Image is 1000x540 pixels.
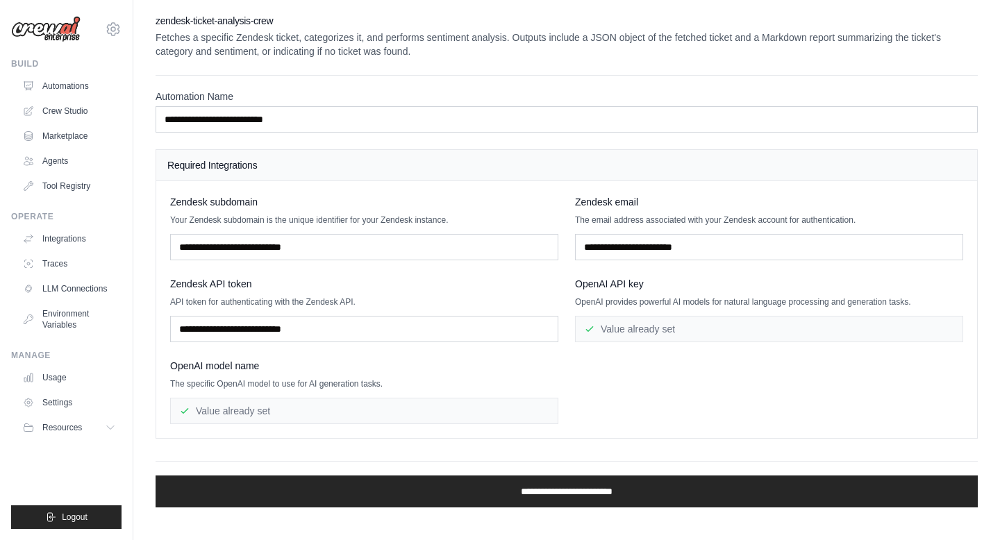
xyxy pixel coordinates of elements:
div: Build [11,58,122,69]
a: Automations [17,75,122,97]
div: Operate [11,211,122,222]
button: Logout [11,505,122,529]
button: Resources [17,416,122,439]
h2: zendesk-ticket-analysis-crew [156,14,978,28]
a: Integrations [17,228,122,250]
a: LLM Connections [17,278,122,300]
a: Settings [17,391,122,414]
div: Value already set [575,316,963,342]
a: Tool Registry [17,175,122,197]
p: Your Zendesk subdomain is the unique identifier for your Zendesk instance. [170,214,558,226]
img: Logo [11,16,81,42]
div: Value already set [170,398,558,424]
span: Zendesk subdomain [170,195,258,209]
div: Manage [11,350,122,361]
p: API token for authenticating with the Zendesk API. [170,296,558,307]
span: OpenAI API key [575,277,644,291]
a: Environment Variables [17,303,122,336]
p: Fetches a specific Zendesk ticket, categorizes it, and performs sentiment analysis. Outputs inclu... [156,31,978,58]
span: Resources [42,422,82,433]
span: Zendesk API token [170,277,252,291]
p: The email address associated with your Zendesk account for authentication. [575,214,963,226]
a: Usage [17,366,122,389]
iframe: Chat Widget [931,473,1000,540]
a: Crew Studio [17,100,122,122]
p: OpenAI provides powerful AI models for natural language processing and generation tasks. [575,296,963,307]
span: Logout [62,512,87,523]
label: Automation Name [156,90,978,103]
a: Marketplace [17,125,122,147]
a: Traces [17,253,122,275]
span: OpenAI model name [170,359,259,373]
p: The specific OpenAI model to use for AI generation tasks. [170,378,558,389]
span: Zendesk email [575,195,638,209]
a: Agents [17,150,122,172]
h4: Required Integrations [167,158,966,172]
